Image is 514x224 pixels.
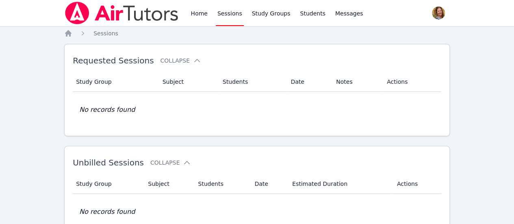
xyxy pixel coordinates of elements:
button: Collapse [160,57,201,65]
img: Air Tutors [64,2,179,24]
span: Unbilled Sessions [73,158,144,167]
th: Students [193,174,249,194]
th: Estimated Duration [287,174,392,194]
th: Study Group [73,72,158,92]
td: No records found [73,92,441,128]
button: Collapse [150,159,191,167]
span: Sessions [93,30,118,37]
th: Notes [331,72,382,92]
th: Students [218,72,286,92]
a: Sessions [93,29,118,37]
th: Actions [382,72,441,92]
span: Requested Sessions [73,56,154,65]
th: Subject [143,174,193,194]
nav: Breadcrumb [64,29,450,37]
th: Actions [392,174,441,194]
th: Date [249,174,287,194]
th: Study Group [73,174,143,194]
th: Subject [158,72,218,92]
th: Date [286,72,332,92]
span: Messages [335,9,363,17]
